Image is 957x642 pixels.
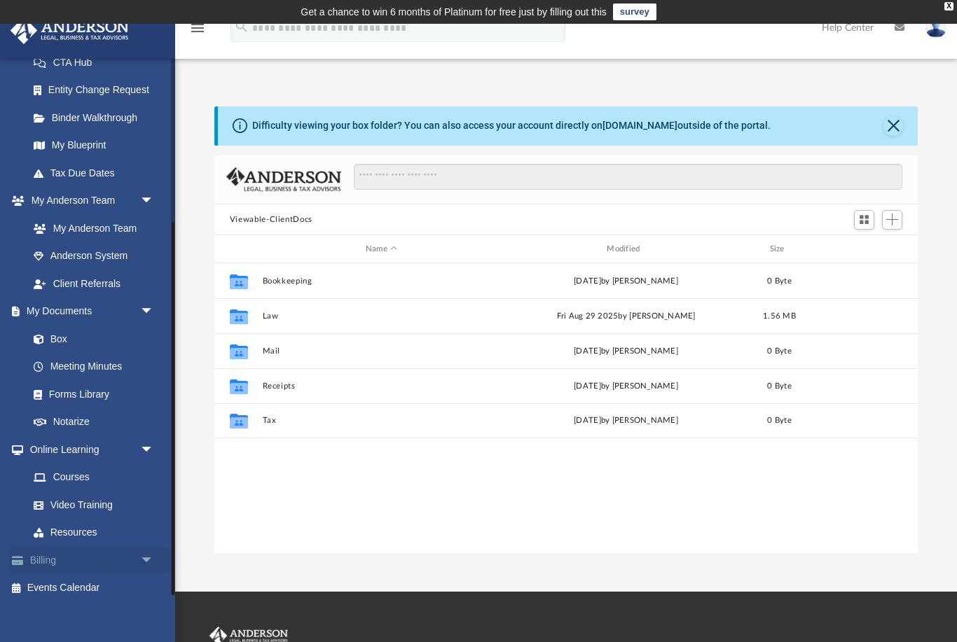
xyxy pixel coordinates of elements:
[20,491,161,519] a: Video Training
[140,546,168,575] span: arrow_drop_down
[20,408,168,436] a: Notarize
[944,2,953,11] div: close
[140,435,168,464] span: arrow_drop_down
[189,20,206,36] i: menu
[10,435,168,463] a: Online Learningarrow_drop_down
[883,116,903,136] button: Close
[354,164,903,190] input: Search files and folders
[507,345,745,358] div: [DATE] by [PERSON_NAME]
[507,414,745,427] div: [DATE] by [PERSON_NAME]
[262,347,500,356] button: Mail
[507,310,745,323] div: Fri Aug 29 2025 by [PERSON_NAME]
[767,382,792,390] span: 0 Byte
[261,243,500,256] div: Name
[140,298,168,326] span: arrow_drop_down
[221,243,256,256] div: id
[767,347,792,355] span: 0 Byte
[262,382,500,391] button: Receipts
[262,312,500,321] button: Law
[10,187,168,215] a: My Anderson Teamarrow_drop_down
[613,4,656,20] a: survey
[925,18,946,38] img: User Pic
[20,353,168,381] a: Meeting Minutes
[20,380,161,408] a: Forms Library
[20,132,168,160] a: My Blueprint
[20,159,175,187] a: Tax Due Dates
[262,277,500,286] button: Bookkeeping
[234,19,249,34] i: search
[20,519,168,547] a: Resources
[507,380,745,393] div: [DATE] by [PERSON_NAME]
[301,4,607,20] div: Get a chance to win 6 months of Platinum for free just by filling out this
[603,120,677,131] a: [DOMAIN_NAME]
[20,214,161,242] a: My Anderson Team
[10,546,175,574] a: Billingarrow_drop_down
[214,263,918,554] div: grid
[507,275,745,288] div: [DATE] by [PERSON_NAME]
[10,574,175,602] a: Events Calendar
[20,463,168,491] a: Courses
[763,312,796,320] span: 1.56 MB
[882,210,903,230] button: Add
[230,214,312,226] button: Viewable-ClientDocs
[20,48,175,76] a: CTA Hub
[20,325,161,353] a: Box
[813,243,911,256] div: id
[854,210,875,230] button: Switch to Grid View
[10,298,168,326] a: My Documentsarrow_drop_down
[140,187,168,216] span: arrow_drop_down
[6,17,133,44] img: Anderson Advisors Platinum Portal
[767,417,792,424] span: 0 Byte
[252,118,771,133] div: Difficulty viewing your box folder? You can also access your account directly on outside of the p...
[507,243,745,256] div: Modified
[20,104,175,132] a: Binder Walkthrough
[751,243,807,256] div: Size
[767,277,792,285] span: 0 Byte
[20,76,175,104] a: Entity Change Request
[20,242,168,270] a: Anderson System
[189,27,206,36] a: menu
[20,270,168,298] a: Client Referrals
[262,417,500,426] button: Tax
